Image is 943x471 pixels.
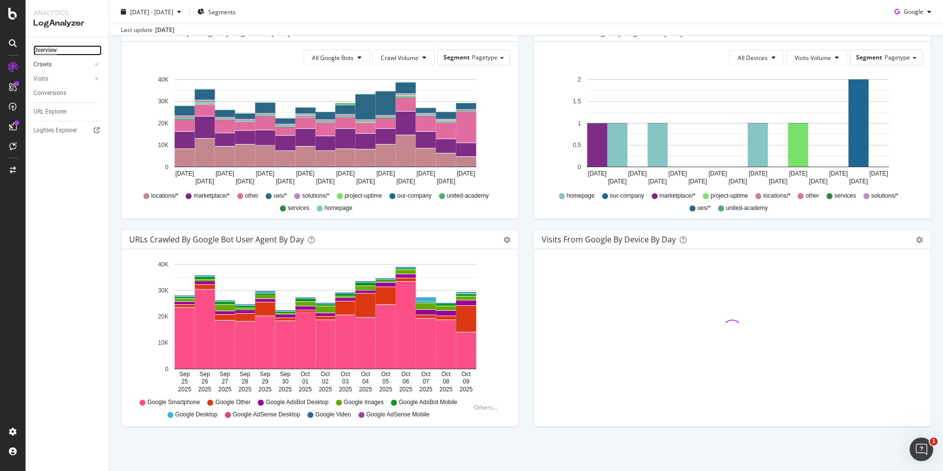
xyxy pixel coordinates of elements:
[444,53,470,61] span: Segment
[302,378,309,385] text: 01
[578,76,581,83] text: 2
[339,386,352,393] text: 2025
[711,192,748,200] span: project-uptime
[610,192,644,200] span: our-company
[419,386,433,393] text: 2025
[129,257,507,394] svg: A chart.
[33,8,101,18] div: Analytics
[236,178,254,185] text: [DATE]
[315,411,351,419] span: Google Video
[147,398,200,407] span: Google Smartphone
[299,386,312,393] text: 2025
[472,53,498,61] span: Pagetype
[258,386,272,393] text: 2025
[278,386,292,393] text: 2025
[117,4,185,20] button: [DATE] - [DATE]
[440,386,453,393] text: 2025
[356,178,375,185] text: [DATE]
[660,192,695,200] span: marketplace/*
[216,170,234,177] text: [DATE]
[215,398,250,407] span: Google Other
[129,235,304,244] div: URLs Crawled by Google bot User Agent By Day
[266,398,328,407] span: Google AdsBot Desktop
[158,76,168,83] text: 40K
[399,386,413,393] text: 2025
[447,192,489,200] span: united-academy
[366,411,430,419] span: Google AdSense Mobile
[567,192,595,200] span: homepage
[608,178,627,185] text: [DATE]
[201,378,208,385] text: 26
[463,378,470,385] text: 09
[834,192,856,200] span: services
[220,371,230,378] text: Sep
[359,386,372,393] text: 2025
[361,371,370,378] text: Oct
[322,378,329,385] text: 02
[151,192,178,200] span: locations/*
[33,107,102,117] a: URL Explorer
[158,313,168,320] text: 20K
[240,371,250,378] text: Sep
[709,170,727,177] text: [DATE]
[321,371,330,378] text: Oct
[33,107,67,117] div: URL Explorer
[729,50,784,65] button: All Devices
[443,378,449,385] text: 08
[208,7,236,16] span: Segments
[121,26,174,34] div: Last update
[33,74,92,84] a: Visits
[795,54,831,62] span: Visits Volume
[726,204,768,212] span: united-academy
[280,371,291,378] text: Sep
[503,236,510,243] div: gear
[158,340,168,347] text: 10K
[260,371,271,378] text: Sep
[158,261,168,268] text: 40K
[437,178,455,185] text: [DATE]
[869,170,888,177] text: [DATE]
[129,73,507,187] div: A chart.
[33,18,101,29] div: LogAnalyzer
[910,438,933,461] iframe: Intercom live chat
[242,378,249,385] text: 28
[336,170,355,177] text: [DATE]
[628,170,647,177] text: [DATE]
[916,236,923,243] div: gear
[588,170,607,177] text: [DATE]
[829,170,848,177] text: [DATE]
[668,170,687,177] text: [DATE]
[871,192,898,200] span: solutions/*
[319,386,332,393] text: 2025
[325,204,353,212] span: homepage
[33,45,57,56] div: Overview
[33,59,92,70] a: Crawls
[379,386,392,393] text: 2025
[381,54,418,62] span: Crawl Volume
[194,192,229,200] span: marketplace/*
[179,371,190,378] text: Sep
[372,50,435,65] button: Crawl Volume
[856,53,882,61] span: Segment
[33,125,77,136] div: Logfiles Explorer
[195,178,214,185] text: [DATE]
[573,142,581,148] text: 0.5
[763,192,790,200] span: locations/*
[729,178,748,185] text: [DATE]
[457,170,475,177] text: [DATE]
[542,73,919,187] svg: A chart.
[33,125,102,136] a: Logfiles Explorer
[421,371,431,378] text: Oct
[362,378,369,385] text: 04
[165,366,168,373] text: 0
[460,386,473,393] text: 2025
[175,411,218,419] span: Google Desktop
[301,371,310,378] text: Oct
[648,178,667,185] text: [DATE]
[130,7,173,16] span: [DATE] - [DATE]
[181,378,188,385] text: 25
[401,371,411,378] text: Oct
[33,74,48,84] div: Visits
[442,371,451,378] text: Oct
